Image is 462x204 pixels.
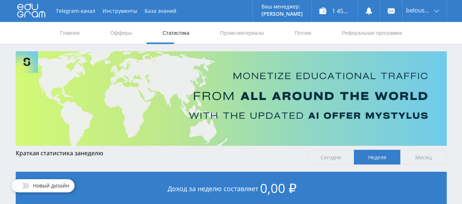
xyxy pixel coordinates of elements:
span: 0,00 ₽ [260,179,297,197]
img: Banner [16,51,447,146]
p: [PERSON_NAME] [261,11,303,17]
a: Потоки [294,22,312,44]
span: Месяц [400,150,447,164]
div: Краткая статистика за [16,150,301,156]
a: Офферы [110,22,133,44]
span: Новый дизайн [33,183,69,189]
span: неделю [81,149,103,157]
a: Реферальная программа [341,22,403,44]
span: Неделя [354,150,400,164]
p: Ваш менеджер: [261,4,303,10]
a: Главная [60,22,80,44]
span: belousova1964 [406,7,432,13]
a: Промо-материалы [219,22,264,44]
a: Статистика [162,22,190,44]
span: Сегодня [308,150,354,164]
